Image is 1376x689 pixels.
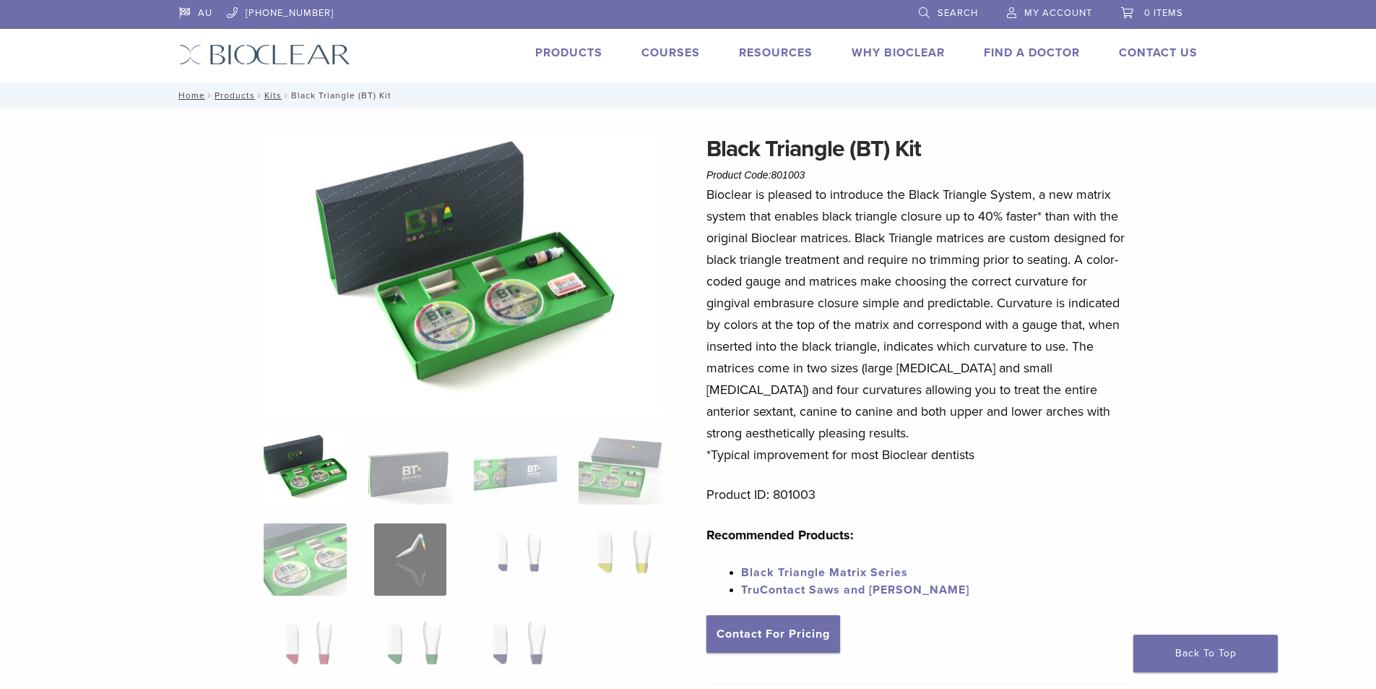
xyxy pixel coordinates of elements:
[641,46,700,60] a: Courses
[1133,635,1278,672] a: Back To Top
[579,523,662,596] img: Black Triangle (BT) Kit - Image 8
[706,132,1131,166] h1: Black Triangle (BT) Kit
[179,44,350,65] img: Bioclear
[282,92,291,99] span: /
[255,92,264,99] span: /
[739,46,813,60] a: Resources
[706,184,1131,466] p: Bioclear is pleased to introduce the Black Triangle System, a new matrix system that enables blac...
[706,484,1131,505] p: Product ID: 801003
[535,46,602,60] a: Products
[368,432,451,505] img: Black Triangle (BT) Kit - Image 2
[706,527,854,543] strong: Recommended Products:
[1119,46,1198,60] a: Contact Us
[168,82,1208,108] nav: Black Triangle (BT) Kit
[852,46,945,60] a: Why Bioclear
[771,169,805,181] span: 801003
[264,132,662,414] img: Intro Black Triangle Kit-6 - Copy
[579,432,662,505] img: Black Triangle (BT) Kit - Image 4
[264,90,282,100] a: Kits
[984,46,1080,60] a: Find A Doctor
[374,523,446,596] img: Black Triangle (BT) Kit - Image 6
[741,565,908,580] a: Black Triangle Matrix Series
[706,169,805,181] span: Product Code:
[741,583,969,597] a: TruContact Saws and [PERSON_NAME]
[1024,7,1092,19] span: My Account
[269,615,342,687] img: Black Triangle (BT) Kit - Image 9
[474,615,557,687] img: Black Triangle (BT) Kit - Image 11
[215,90,255,100] a: Products
[480,523,552,596] img: Black Triangle (BT) Kit - Image 7
[938,7,978,19] span: Search
[368,615,451,687] img: Black Triangle (BT) Kit - Image 10
[474,432,557,505] img: Black Triangle (BT) Kit - Image 3
[264,432,347,505] img: Intro-Black-Triangle-Kit-6-Copy-e1548792917662-324x324.jpg
[706,615,840,653] a: Contact For Pricing
[1144,7,1183,19] span: 0 items
[264,523,347,596] img: Black Triangle (BT) Kit - Image 5
[205,92,215,99] span: /
[174,90,205,100] a: Home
